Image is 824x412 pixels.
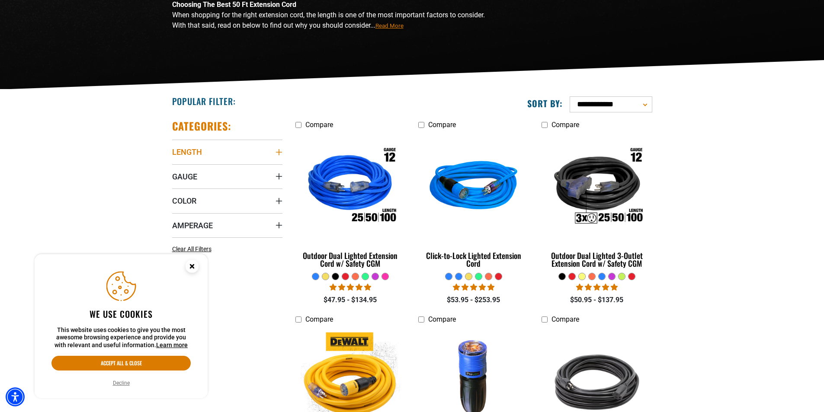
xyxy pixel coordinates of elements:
[172,172,197,182] span: Gauge
[172,147,202,157] span: Length
[172,164,282,188] summary: Gauge
[172,10,488,31] p: When shopping for the right extension cord, the length is one of the most important factors to co...
[172,140,282,164] summary: Length
[176,254,208,281] button: Close this option
[51,308,191,319] h2: We use cookies
[418,133,529,272] a: blue Click-to-Lock Lighted Extension Cord
[172,220,213,230] span: Amperage
[330,283,371,291] span: 4.81 stars
[172,96,236,107] h2: Popular Filter:
[6,387,25,406] div: Accessibility Menu
[542,133,652,272] a: Outdoor Dual Lighted 3-Outlet Extension Cord w/ Safety CGM Outdoor Dual Lighted 3-Outlet Extensio...
[453,283,494,291] span: 4.87 stars
[542,137,651,237] img: Outdoor Dual Lighted 3-Outlet Extension Cord w/ Safety CGM
[576,283,618,291] span: 4.80 stars
[542,252,652,267] div: Outdoor Dual Lighted 3-Outlet Extension Cord w/ Safety CGM
[542,295,652,305] div: $50.95 - $137.95
[428,121,456,129] span: Compare
[375,22,404,29] span: Read More
[305,315,333,323] span: Compare
[172,0,296,9] strong: Choosing The Best 50 Ft Extension Cord
[418,252,529,267] div: Click-to-Lock Lighted Extension Cord
[172,213,282,237] summary: Amperage
[51,356,191,370] button: Accept all & close
[419,137,528,237] img: blue
[295,133,406,272] a: Outdoor Dual Lighted Extension Cord w/ Safety CGM Outdoor Dual Lighted Extension Cord w/ Safety CGM
[110,379,132,387] button: Decline
[172,246,212,252] span: Clear All Filters
[296,137,405,237] img: Outdoor Dual Lighted Extension Cord w/ Safety CGM
[172,119,232,133] h2: Categories:
[35,254,208,399] aside: Cookie Consent
[51,326,191,349] p: This website uses cookies to give you the most awesome browsing experience and provide you with r...
[305,121,333,129] span: Compare
[418,295,529,305] div: $53.95 - $253.95
[156,342,188,348] a: This website uses cookies to give you the most awesome browsing experience and provide you with r...
[172,196,196,206] span: Color
[172,245,215,254] a: Clear All Filters
[551,315,579,323] span: Compare
[295,295,406,305] div: $47.95 - $134.95
[295,252,406,267] div: Outdoor Dual Lighted Extension Cord w/ Safety CGM
[551,121,579,129] span: Compare
[172,188,282,213] summary: Color
[527,98,563,109] label: Sort by:
[428,315,456,323] span: Compare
